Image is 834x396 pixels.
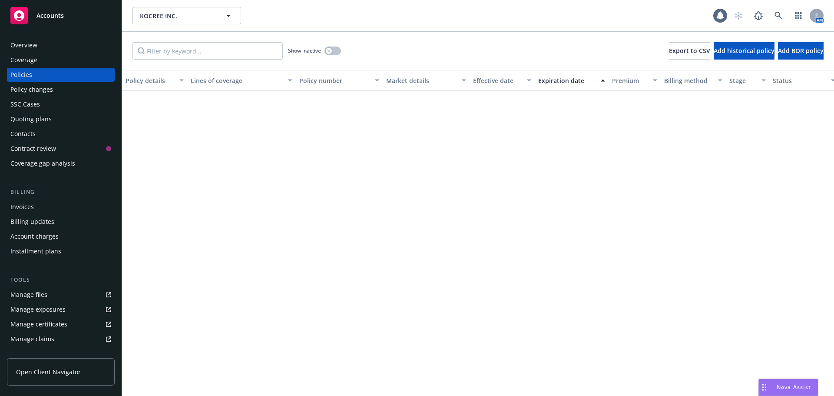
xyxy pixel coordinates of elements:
div: Contacts [10,127,36,141]
a: Manage exposures [7,303,115,316]
div: Quoting plans [10,112,52,126]
span: Nova Assist [777,383,811,391]
a: Contacts [7,127,115,141]
button: Add BOR policy [778,42,824,60]
div: Policy details [126,76,174,85]
a: Manage BORs [7,347,115,361]
a: Manage files [7,288,115,302]
a: Switch app [790,7,807,24]
button: Policy details [122,70,187,91]
div: Market details [386,76,457,85]
div: Invoices [10,200,34,214]
div: Expiration date [538,76,596,85]
a: Start snowing [730,7,747,24]
div: Contract review [10,142,56,156]
div: Effective date [473,76,522,85]
div: Policy changes [10,83,53,97]
span: Open Client Navigator [16,367,81,376]
div: Manage claims [10,332,54,346]
input: Filter by keyword... [132,42,283,60]
a: Quoting plans [7,112,115,126]
div: Status [773,76,826,85]
span: Add BOR policy [778,47,824,55]
a: Account charges [7,230,115,243]
a: Manage certificates [7,317,115,331]
a: Manage claims [7,332,115,346]
div: Tools [7,276,115,284]
button: Premium [609,70,661,91]
div: Coverage [10,53,37,67]
span: Export to CSV [669,47,710,55]
a: Billing updates [7,215,115,229]
div: Premium [612,76,648,85]
div: Manage files [10,288,47,302]
button: Effective date [470,70,535,91]
div: Manage BORs [10,347,51,361]
button: Billing method [661,70,726,91]
span: KOCREE INC. [140,11,215,20]
button: Expiration date [535,70,609,91]
button: Market details [383,70,470,91]
a: Contract review [7,142,115,156]
a: Policies [7,68,115,82]
div: Policy number [299,76,370,85]
button: Policy number [296,70,383,91]
button: KOCREE INC. [132,7,241,24]
div: Account charges [10,230,59,243]
a: Installment plans [7,244,115,258]
div: Stage [729,76,756,85]
a: SSC Cases [7,97,115,111]
div: Installment plans [10,244,61,258]
div: Manage exposures [10,303,66,316]
button: Nova Assist [758,379,818,396]
a: Report a Bug [750,7,767,24]
a: Accounts [7,3,115,28]
a: Coverage [7,53,115,67]
span: Show inactive [288,47,321,54]
a: Invoices [7,200,115,214]
div: SSC Cases [10,97,40,111]
a: Policy changes [7,83,115,97]
div: Lines of coverage [191,76,283,85]
div: Coverage gap analysis [10,156,75,170]
div: Policies [10,68,32,82]
span: Add historical policy [714,47,774,55]
button: Stage [726,70,769,91]
div: Billing updates [10,215,54,229]
button: Lines of coverage [187,70,296,91]
div: Billing [7,188,115,196]
div: Billing method [664,76,713,85]
div: Overview [10,38,37,52]
a: Overview [7,38,115,52]
button: Add historical policy [714,42,774,60]
button: Export to CSV [669,42,710,60]
a: Search [770,7,787,24]
div: Manage certificates [10,317,67,331]
span: Accounts [36,12,64,19]
a: Coverage gap analysis [7,156,115,170]
div: Drag to move [759,379,770,396]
